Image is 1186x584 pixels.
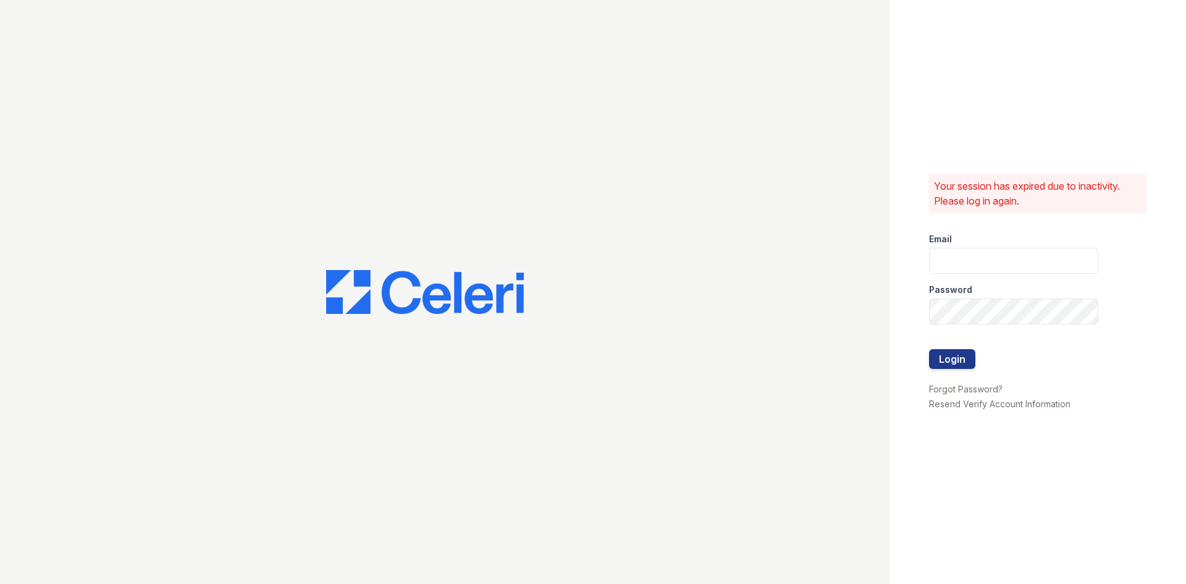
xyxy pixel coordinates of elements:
[929,384,1003,394] a: Forgot Password?
[929,399,1070,409] a: Resend Verify Account Information
[929,349,975,369] button: Login
[934,179,1142,208] p: Your session has expired due to inactivity. Please log in again.
[929,284,972,296] label: Password
[326,270,524,315] img: CE_Logo_Blue-a8612792a0a2168367f1c8372b55b34899dd931a85d93a1a3d3e32e68fde9ad4.png
[929,233,952,245] label: Email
